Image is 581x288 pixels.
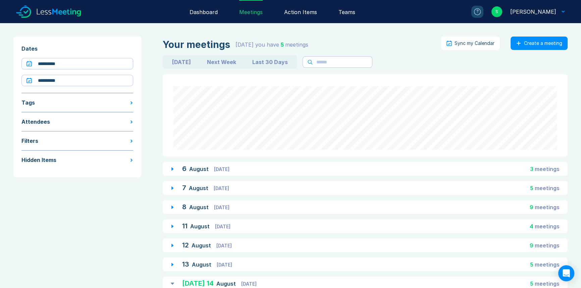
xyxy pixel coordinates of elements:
span: 4 [530,223,533,230]
span: August [192,242,212,249]
span: [DATE] 14 [182,279,214,287]
span: 7 [182,184,186,192]
span: August [190,223,211,230]
div: Scott Drewery [510,8,556,16]
div: Open Intercom Messenger [558,265,574,281]
div: Hidden Items [21,156,56,164]
div: Dates [21,45,133,53]
span: August [192,261,213,268]
span: 5 [280,41,284,48]
span: meeting s [535,166,560,172]
span: [DATE] [217,262,232,268]
span: 5 [530,185,533,191]
span: August [189,204,210,211]
span: 5 [530,280,533,287]
span: 12 [182,241,189,249]
span: August [189,166,210,172]
span: meeting s [535,280,560,287]
span: August [189,185,210,191]
span: [DATE] [215,224,230,229]
span: [DATE] [214,185,229,191]
span: 9 [530,242,533,249]
span: [DATE] [214,166,229,172]
button: Last 30 Days [244,57,296,67]
span: meeting s [535,261,560,268]
button: Create a meeting [511,37,568,50]
div: Create a meeting [524,41,562,46]
span: [DATE] [241,281,257,287]
span: 13 [182,260,189,268]
span: meeting s [535,242,560,249]
a: ? [463,6,483,18]
div: Attendees [21,118,50,126]
div: Sync my Calendar [455,41,494,46]
span: 6 [182,165,187,173]
div: Filters [21,137,38,145]
span: meeting s [535,185,560,191]
span: [DATE] [214,205,229,210]
span: 9 [530,204,533,211]
div: S [491,6,502,17]
button: Sync my Calendar [441,37,500,50]
div: ? [474,8,481,15]
span: August [216,280,237,287]
span: meeting s [535,223,560,230]
button: [DATE] [164,57,199,67]
div: Tags [21,99,35,107]
span: 3 [530,166,533,172]
span: meeting s [535,204,560,211]
span: 8 [182,203,187,211]
span: [DATE] [216,243,232,248]
span: 5 [530,261,533,268]
div: [DATE] you have meeting s [235,41,308,49]
div: Your meetings [163,39,230,50]
span: 11 [182,222,188,230]
button: Next Week [199,57,244,67]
